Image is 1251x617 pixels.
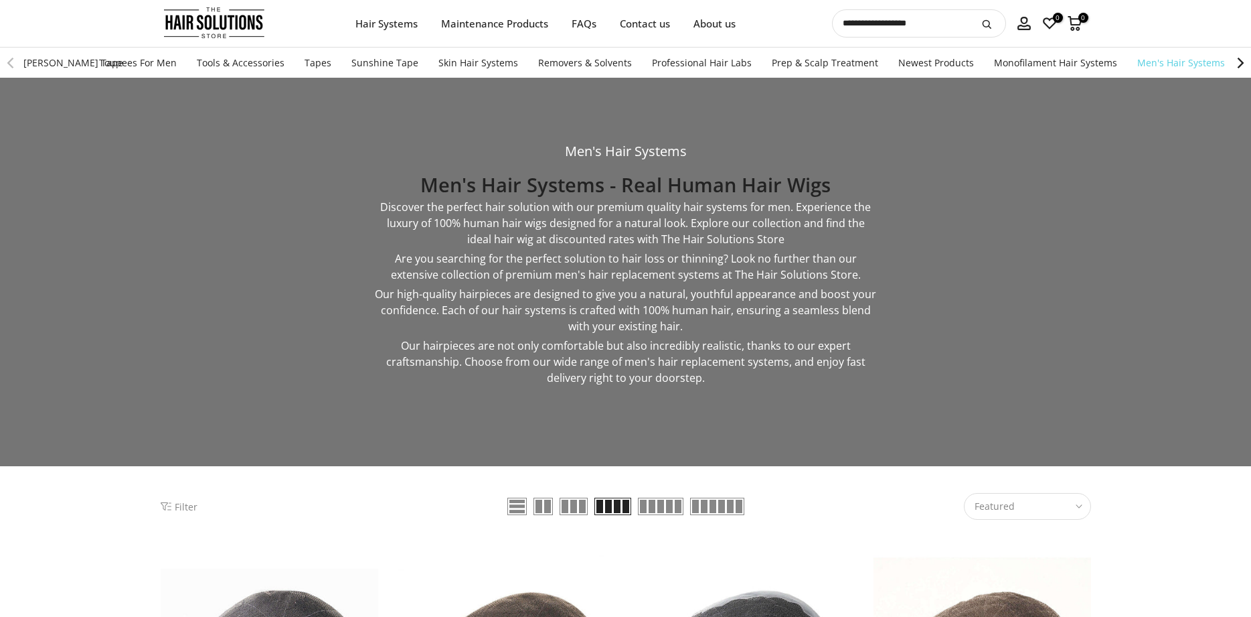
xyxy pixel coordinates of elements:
span: 0 [1078,13,1088,23]
a: Hair Systems [343,15,429,32]
a: Men's Hair Systems [1127,48,1235,78]
span: Our high-quality hairpieces are designed to give you a natural, youthful appearance and boost you... [375,287,876,334]
a: [PERSON_NAME] Tape [23,48,133,78]
button: Featured [964,493,1091,520]
a: Toupees For Men [89,48,187,78]
a: Removers & Solvents [528,48,642,78]
span: Our hairpieces are not only comfortable but also incredibly realistic, thanks to our expert craft... [386,338,865,385]
h1: Men's Hair Systems [161,145,1091,158]
p: Discover the perfect hair solution with our premium quality hair systems for men. Experience the ... [375,199,877,247]
a: 0 [1068,16,1082,31]
button: Show filters [161,500,197,513]
a: Tapes [295,48,341,78]
a: Professional Hair Labs [642,48,762,78]
span: 0 [1053,13,1063,23]
a: Skin Hair Systems [428,48,528,78]
a: Contact us [608,15,681,32]
a: FAQs [560,15,608,32]
span: Featured [975,500,1070,512]
a: Maintenance Products [429,15,560,32]
a: 0 [1042,16,1057,31]
a: Tools & Accessories [187,48,295,78]
button: Next [1228,50,1251,76]
a: Sunshine Tape [341,48,428,78]
a: Prep & Scalp Treatment [762,48,888,78]
a: Monofilament Hair Systems [984,48,1127,78]
a: Newest Products [888,48,984,78]
a: About us [681,15,747,32]
img: The Hair Solutions Store [164,4,264,42]
h2: Men's Hair Systems - Real Human Hair Wigs [375,172,877,199]
span: Are you searching for the perfect solution to hair loss or thinning? Look no further than our ext... [391,251,861,282]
